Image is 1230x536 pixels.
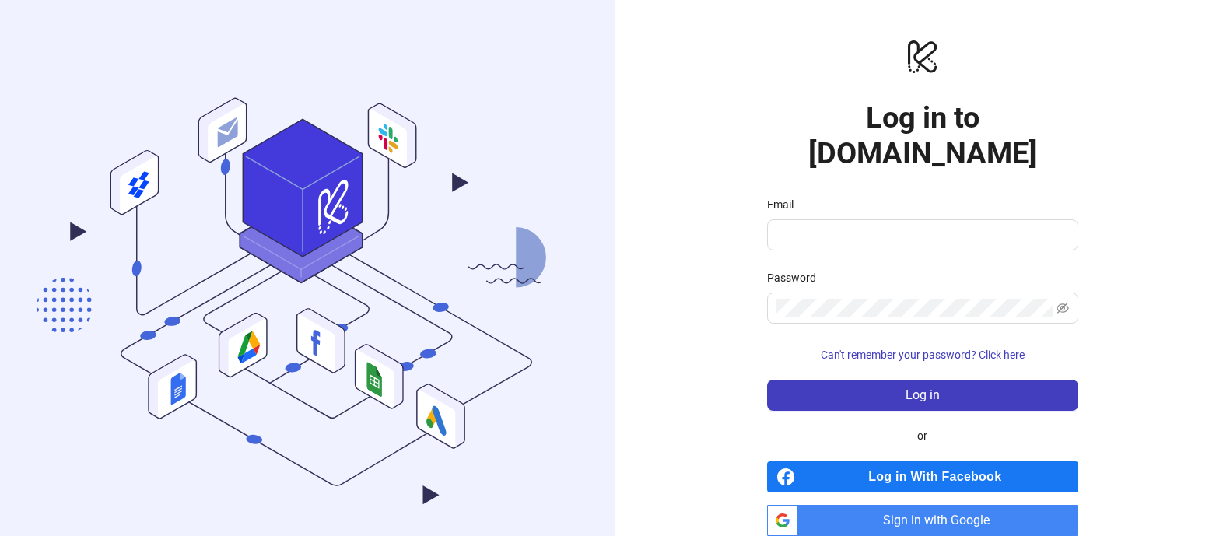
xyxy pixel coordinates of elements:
[776,299,1053,317] input: Password
[821,349,1025,361] span: Can't remember your password? Click here
[767,269,826,286] label: Password
[767,100,1078,171] h1: Log in to [DOMAIN_NAME]
[801,461,1078,492] span: Log in With Facebook
[905,427,940,444] span: or
[767,342,1078,367] button: Can't remember your password? Click here
[767,505,1078,536] a: Sign in with Google
[767,461,1078,492] a: Log in With Facebook
[776,226,1066,244] input: Email
[906,388,940,402] span: Log in
[767,196,804,213] label: Email
[767,380,1078,411] button: Log in
[1057,302,1069,314] span: eye-invisible
[767,349,1078,361] a: Can't remember your password? Click here
[804,505,1078,536] span: Sign in with Google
